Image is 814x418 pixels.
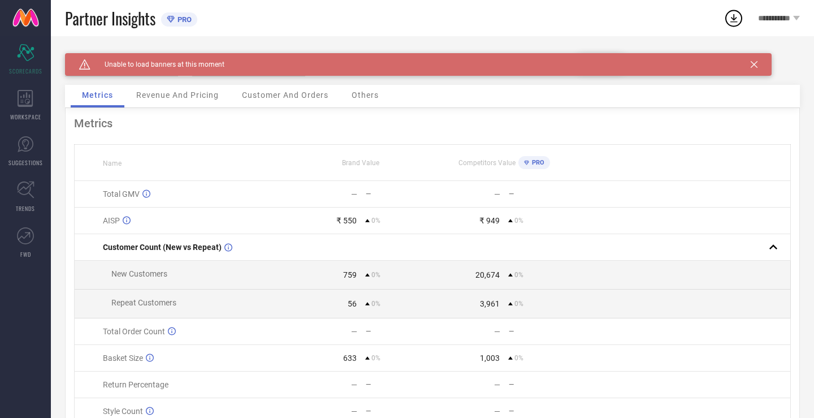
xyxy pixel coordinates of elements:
[352,91,379,100] span: Others
[103,407,143,416] span: Style Count
[514,217,523,225] span: 0%
[371,271,380,279] span: 0%
[509,327,575,335] div: —
[514,271,523,279] span: 0%
[111,298,176,307] span: Repeat Customers
[366,407,432,415] div: —
[20,250,31,258] span: FWD
[509,381,575,389] div: —
[480,299,500,308] div: 3,961
[480,354,500,363] div: 1,003
[82,91,113,100] span: Metrics
[103,160,122,167] span: Name
[65,53,178,61] div: Brand
[351,407,357,416] div: —
[366,327,432,335] div: —
[514,300,523,308] span: 0%
[509,190,575,198] div: —
[509,407,575,415] div: —
[366,381,432,389] div: —
[242,91,328,100] span: Customer And Orders
[458,159,516,167] span: Competitors Value
[494,327,500,336] div: —
[336,216,357,225] div: ₹ 550
[475,270,500,279] div: 20,674
[10,113,41,121] span: WORKSPACE
[9,67,42,75] span: SCORECARDS
[494,189,500,199] div: —
[514,354,523,362] span: 0%
[366,190,432,198] div: —
[74,117,791,130] div: Metrics
[351,380,357,389] div: —
[8,158,43,167] span: SUGGESTIONS
[175,15,192,24] span: PRO
[16,204,35,213] span: TRENDS
[65,7,155,30] span: Partner Insights
[103,243,222,252] span: Customer Count (New vs Repeat)
[351,327,357,336] div: —
[371,300,380,308] span: 0%
[479,216,500,225] div: ₹ 949
[136,91,219,100] span: Revenue And Pricing
[103,216,120,225] span: AISP
[348,299,357,308] div: 56
[343,354,357,363] div: 633
[494,380,500,389] div: —
[103,189,140,199] span: Total GMV
[724,8,744,28] div: Open download list
[371,217,380,225] span: 0%
[343,270,357,279] div: 759
[103,354,143,363] span: Basket Size
[342,159,379,167] span: Brand Value
[90,61,224,68] span: Unable to load banners at this moment
[494,407,500,416] div: —
[529,159,544,166] span: PRO
[351,189,357,199] div: —
[103,327,165,336] span: Total Order Count
[371,354,380,362] span: 0%
[103,380,168,389] span: Return Percentage
[111,269,167,278] span: New Customers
